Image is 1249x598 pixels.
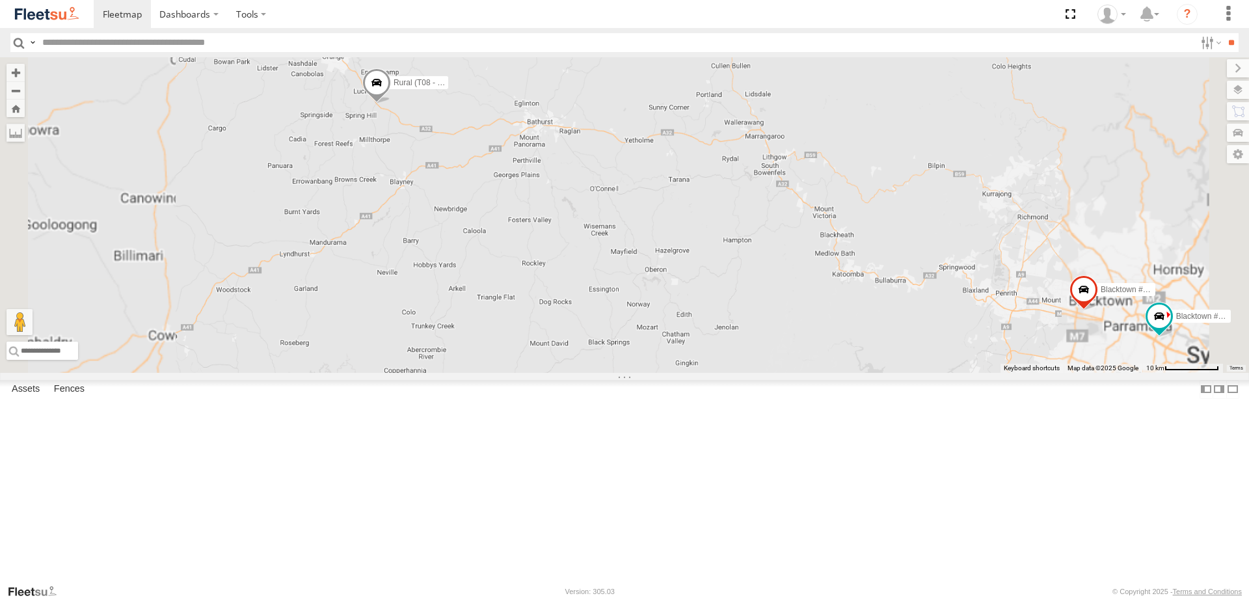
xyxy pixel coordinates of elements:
[13,5,81,23] img: fleetsu-logo-horizontal.svg
[5,380,46,398] label: Assets
[1146,364,1164,372] span: 10 km
[7,100,25,117] button: Zoom Home
[1068,364,1138,372] span: Map data ©2025 Google
[7,81,25,100] button: Zoom out
[1229,366,1243,371] a: Terms
[1213,380,1226,399] label: Dock Summary Table to the Right
[1173,588,1242,595] a: Terms and Conditions
[1112,588,1242,595] div: © Copyright 2025 -
[1177,4,1198,25] i: ?
[1196,33,1224,52] label: Search Filter Options
[1227,145,1249,163] label: Map Settings
[565,588,615,595] div: Version: 305.03
[7,64,25,81] button: Zoom in
[1226,380,1239,399] label: Hide Summary Table
[47,380,91,398] label: Fences
[1004,364,1060,373] button: Keyboard shortcuts
[7,124,25,142] label: Measure
[394,78,504,87] span: Rural (T08 - [PERSON_NAME])
[27,33,38,52] label: Search Query
[1200,380,1213,399] label: Dock Summary Table to the Left
[7,309,33,335] button: Drag Pegman onto the map to open Street View
[7,585,67,598] a: Visit our Website
[1101,284,1239,293] span: Blacktown #2 (T05 - [PERSON_NAME])
[1093,5,1131,24] div: Ken Manners
[1142,364,1223,373] button: Map Scale: 10 km per 80 pixels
